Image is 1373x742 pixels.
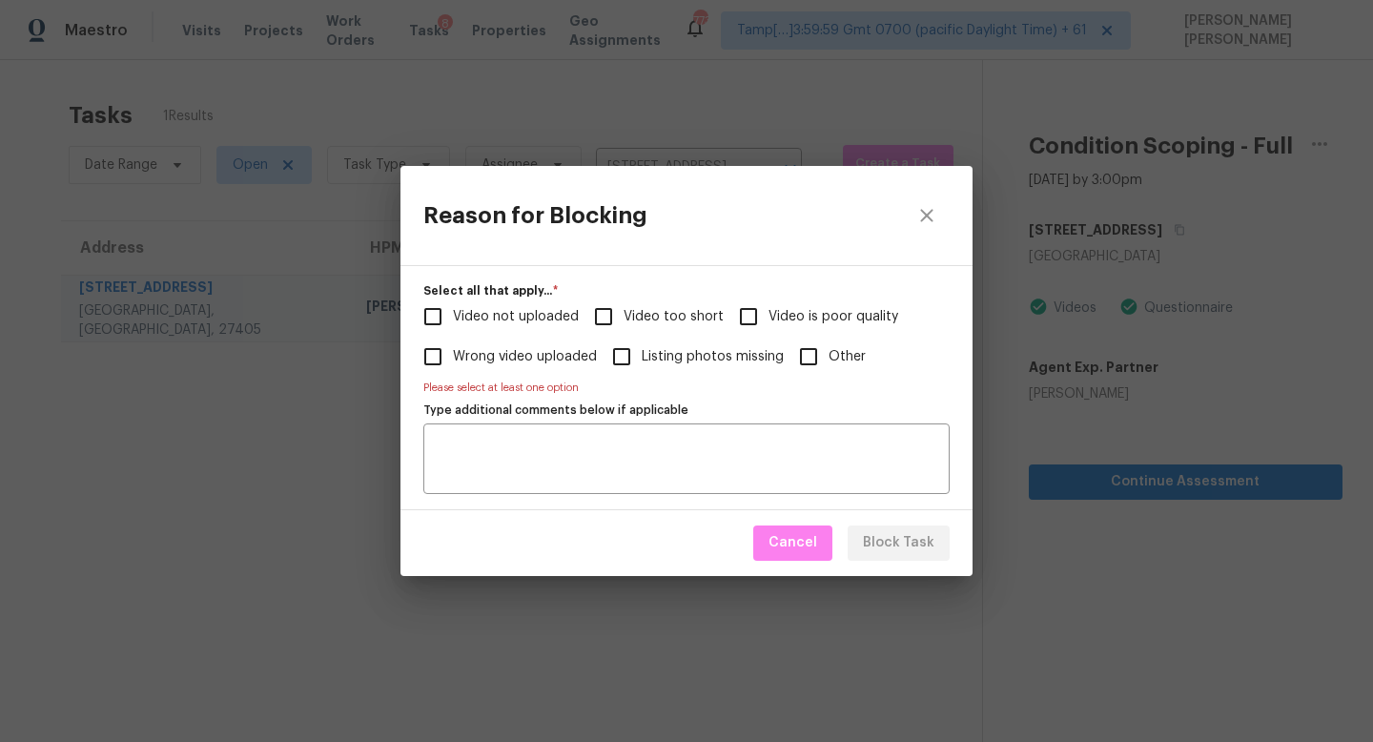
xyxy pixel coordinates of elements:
[413,337,453,377] span: Wrong video uploaded
[768,307,898,327] span: Video is poor quality
[413,297,453,337] span: Video not uploaded
[423,202,647,229] h3: Reason for Blocking
[584,297,624,337] span: Video too short
[789,337,829,377] span: Other
[423,397,950,494] div: Additional Comments
[904,193,950,238] button: close
[423,285,950,297] label: Select all that apply...
[829,347,866,367] span: Other
[753,526,832,561] button: Cancel
[423,380,950,397] p: Please select at least one option
[453,307,579,327] span: Video not uploaded
[624,307,724,327] span: Video too short
[642,347,784,367] span: Listing photos missing
[453,347,597,367] span: Wrong video uploaded
[728,297,768,337] span: Video is poor quality
[423,404,950,416] label: Type additional comments below if applicable
[768,531,817,555] span: Cancel
[602,337,642,377] span: Listing photos missing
